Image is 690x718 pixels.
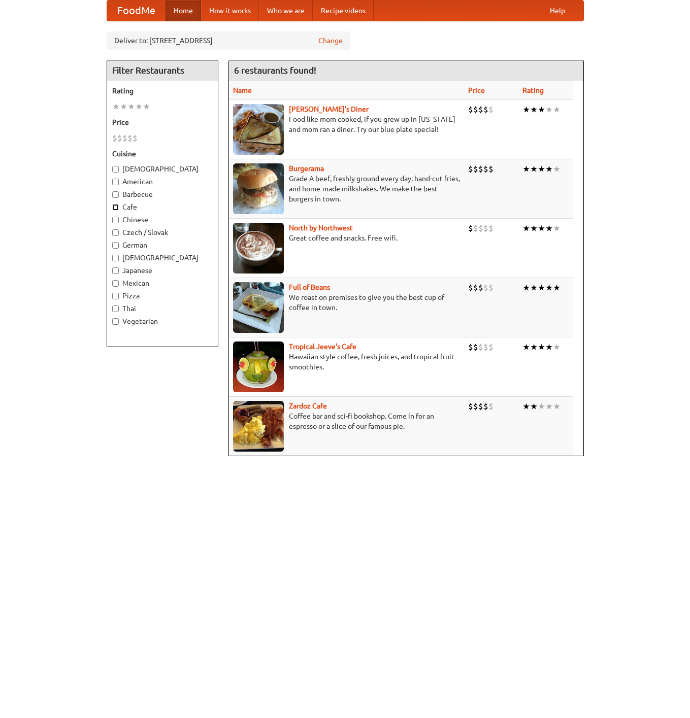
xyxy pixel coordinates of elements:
[538,341,545,353] li: ★
[530,104,538,115] li: ★
[483,163,488,175] li: $
[488,282,494,293] li: $
[112,229,119,236] input: Czech / Slovak
[530,282,538,293] li: ★
[538,282,545,293] li: ★
[522,104,530,115] li: ★
[522,86,544,94] a: Rating
[545,223,553,234] li: ★
[233,114,460,134] p: Food like mom cooked, if you grew up in [US_STATE] and mom ran a diner. Try our blue plate special!
[468,282,473,293] li: $
[233,411,460,431] p: Coffee bar and sci-fi bookshop. Come in for an espresso or a slice of our famous pie.
[259,1,313,21] a: Who we are
[483,341,488,353] li: $
[112,280,119,287] input: Mexican
[522,282,530,293] li: ★
[112,265,213,276] label: Japanese
[233,292,460,313] p: We roast on premises to give you the best cup of coffee in town.
[553,104,561,115] li: ★
[112,189,213,199] label: Barbecue
[112,164,213,174] label: [DEMOGRAPHIC_DATA]
[488,104,494,115] li: $
[289,402,327,410] a: Zardoz Cafe
[522,163,530,175] li: ★
[289,283,330,291] a: Full of Beans
[483,104,488,115] li: $
[478,163,483,175] li: $
[112,303,213,314] label: Thai
[473,223,478,234] li: $
[117,132,122,144] li: $
[112,166,119,173] input: [DEMOGRAPHIC_DATA]
[122,132,127,144] li: $
[112,240,213,250] label: German
[112,215,213,225] label: Chinese
[488,223,494,234] li: $
[127,101,135,112] li: ★
[488,401,494,412] li: $
[233,282,284,333] img: beans.jpg
[234,65,316,75] ng-pluralize: 6 restaurants found!
[233,104,284,155] img: sallys.jpg
[545,401,553,412] li: ★
[112,278,213,288] label: Mexican
[112,293,119,299] input: Pizza
[530,163,538,175] li: ★
[112,202,213,212] label: Cafe
[483,223,488,234] li: $
[166,1,201,21] a: Home
[233,174,460,204] p: Grade A beef, freshly ground every day, hand-cut fries, and home-made milkshakes. We make the bes...
[112,101,120,112] li: ★
[530,401,538,412] li: ★
[478,282,483,293] li: $
[522,401,530,412] li: ★
[553,223,561,234] li: ★
[112,242,119,249] input: German
[468,104,473,115] li: $
[473,104,478,115] li: $
[107,1,166,21] a: FoodMe
[478,401,483,412] li: $
[112,86,213,96] h5: Rating
[201,1,259,21] a: How it works
[473,163,478,175] li: $
[289,343,356,351] a: Tropical Jeeve's Cafe
[468,223,473,234] li: $
[112,267,119,274] input: Japanese
[478,341,483,353] li: $
[112,316,213,326] label: Vegetarian
[553,341,561,353] li: ★
[112,217,119,223] input: Chinese
[488,341,494,353] li: $
[112,305,119,312] input: Thai
[538,223,545,234] li: ★
[530,223,538,234] li: ★
[478,223,483,234] li: $
[522,223,530,234] li: ★
[553,282,561,293] li: ★
[473,341,478,353] li: $
[545,163,553,175] li: ★
[112,291,213,301] label: Pizza
[318,36,343,46] a: Change
[112,253,213,263] label: [DEMOGRAPHIC_DATA]
[538,163,545,175] li: ★
[143,101,150,112] li: ★
[120,101,127,112] li: ★
[112,191,119,198] input: Barbecue
[112,255,119,261] input: [DEMOGRAPHIC_DATA]
[112,132,117,144] li: $
[468,163,473,175] li: $
[313,1,374,21] a: Recipe videos
[468,341,473,353] li: $
[233,223,284,273] img: north.jpg
[112,177,213,187] label: American
[233,233,460,243] p: Great coffee and snacks. Free wifi.
[488,163,494,175] li: $
[553,401,561,412] li: ★
[112,204,119,211] input: Cafe
[545,104,553,115] li: ★
[233,341,284,392] img: jeeves.jpg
